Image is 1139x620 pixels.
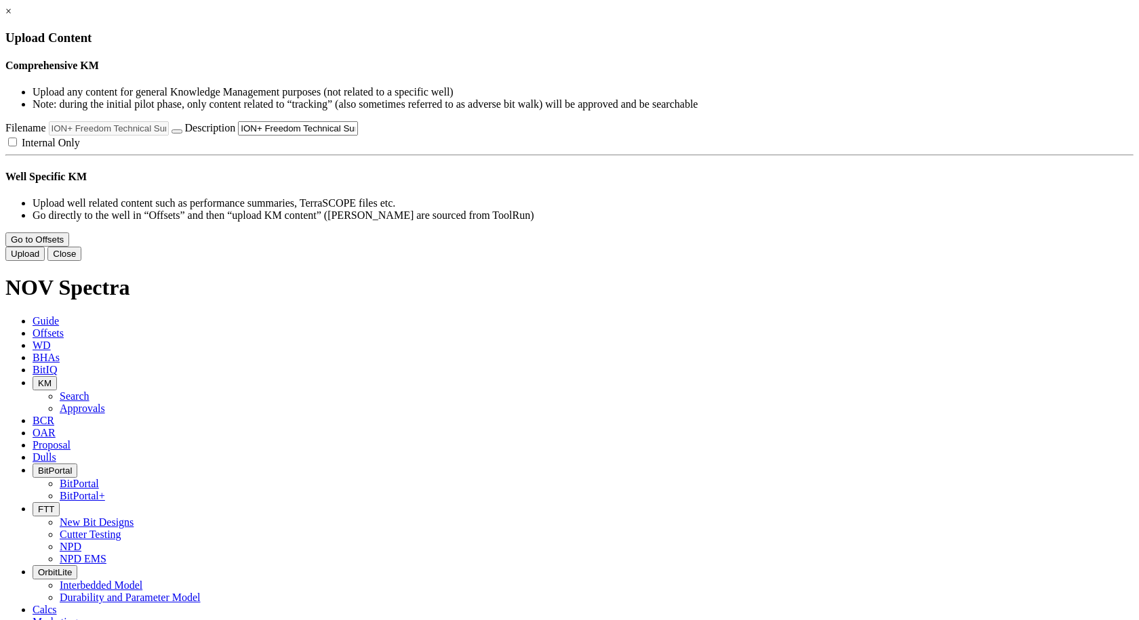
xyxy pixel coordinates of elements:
[33,98,1134,110] li: Note: during the initial pilot phase, only content related to “tracking” (also sometimes referred...
[38,504,54,514] span: FTT
[5,232,69,247] button: Go to Offsets
[5,275,1134,300] h1: NOV Spectra
[38,378,52,388] span: KM
[33,427,56,438] span: OAR
[60,579,142,591] a: Interbedded Model
[47,247,81,261] button: Close
[33,364,57,375] span: BitIQ
[33,327,64,339] span: Offsets
[38,466,72,476] span: BitPortal
[60,553,106,564] a: NPD EMS
[33,451,56,463] span: Dulls
[5,122,46,133] span: Filename
[38,567,72,577] span: OrbitLite
[33,439,71,451] span: Proposal
[33,197,1134,209] li: Upload well related content such as performance summaries, TerraSCOPE files etc.
[5,60,1134,72] h4: Comprehensive KM
[33,86,1134,98] li: Upload any content for general Knowledge Management purposes (not related to a specific well)
[33,209,1134,222] li: Go directly to the well in “Offsets” and then “upload KM content” ([PERSON_NAME] are sourced from...
[60,478,99,489] a: BitPortal
[60,529,121,540] a: Cutter Testing
[60,592,201,603] a: Durability and Parameter Model
[33,352,60,363] span: BHAs
[33,415,54,426] span: BCR
[185,122,236,133] span: Description
[8,138,17,146] input: Internal Only
[33,315,59,327] span: Guide
[60,541,81,552] a: NPD
[33,339,51,351] span: WD
[60,516,134,528] a: New Bit Designs
[5,30,92,45] span: Upload Content
[60,490,105,501] a: BitPortal+
[60,390,89,402] a: Search
[5,247,45,261] button: Upload
[5,5,12,17] a: ×
[5,171,1134,183] h4: Well Specific KM
[22,137,80,148] span: Internal Only
[33,604,57,615] span: Calcs
[60,402,105,414] a: Approvals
